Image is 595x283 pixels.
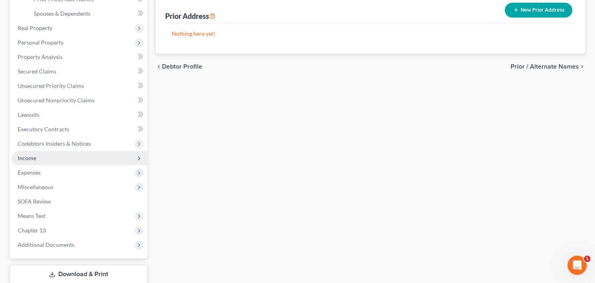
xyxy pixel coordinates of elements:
[584,256,591,262] span: 1
[18,169,41,176] span: Expenses
[18,212,45,219] span: Means Test
[18,97,94,104] span: Unsecured Nonpriority Claims
[165,11,215,21] div: Prior Address
[18,198,51,205] span: SOFA Review
[34,10,90,17] span: Spouses & Dependents
[18,241,74,248] span: Additional Documents
[18,53,62,60] span: Property Analysis
[11,122,148,136] a: Executory Contracts
[18,82,84,89] span: Unsecured Priority Claims
[18,111,39,118] span: Lawsuits
[156,63,162,70] i: chevron_left
[11,64,148,79] a: Secured Claims
[11,50,148,64] a: Property Analysis
[511,63,579,70] span: Prior / Alternate Names
[172,30,569,38] p: Nothing here yet!
[11,108,148,122] a: Lawsuits
[579,63,585,70] i: chevron_right
[18,39,64,46] span: Personal Property
[568,256,587,275] iframe: Intercom live chat
[156,63,202,70] button: chevron_left Debtor Profile
[18,227,46,234] span: Chapter 13
[162,63,202,70] span: Debtor Profile
[18,126,69,132] span: Executory Contracts
[18,68,56,75] span: Secured Claims
[11,79,148,93] a: Unsecured Priority Claims
[511,63,585,70] button: Prior / Alternate Names chevron_right
[18,140,91,147] span: Codebtors Insiders & Notices
[18,24,52,31] span: Real Property
[18,183,53,190] span: Miscellaneous
[18,155,36,161] span: Income
[505,3,572,18] button: New Prior Address
[11,194,148,209] a: SOFA Review
[11,93,148,108] a: Unsecured Nonpriority Claims
[27,6,148,21] a: Spouses & Dependents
